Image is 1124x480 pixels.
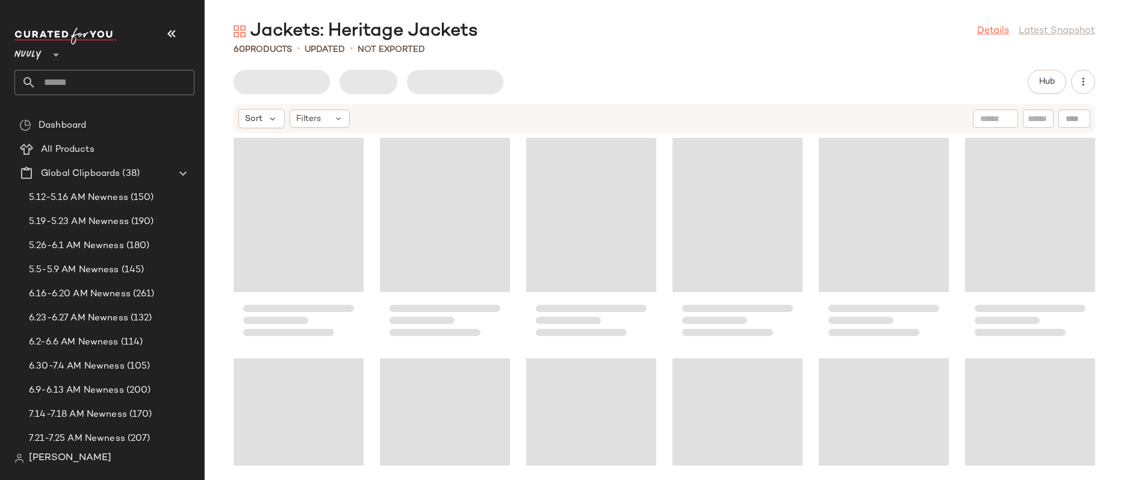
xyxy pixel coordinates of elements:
span: Global Clipboards [41,167,120,181]
span: Nuuly [14,41,42,63]
p: updated [305,43,345,56]
span: 5.5-5.9 AM Newness [29,263,119,277]
span: (261) [131,287,155,301]
span: Dashboard [39,119,86,132]
span: All Products [41,143,95,157]
span: 60 [234,45,245,54]
span: (145) [119,263,144,277]
span: • [297,42,300,57]
img: svg%3e [234,25,246,37]
img: cfy_white_logo.C9jOOHJF.svg [14,28,117,45]
span: (150) [128,191,154,205]
div: Loading... [819,136,949,347]
div: Loading... [380,136,510,347]
span: 5.19-5.23 AM Newness [29,215,129,229]
span: 5.12-5.16 AM Newness [29,191,128,205]
img: svg%3e [19,119,31,131]
span: (114) [119,335,143,349]
div: Loading... [672,136,803,347]
span: (190) [129,215,154,229]
span: 6.30-7.4 AM Newness [29,360,125,373]
img: svg%3e [14,454,24,463]
span: 7.14-7.18 AM Newness [29,408,127,422]
span: (200) [124,384,151,397]
div: Loading... [526,136,656,347]
button: Hub [1028,70,1066,94]
span: 6.2-6.6 AM Newness [29,335,119,349]
span: (38) [120,167,140,181]
span: 6.16-6.20 AM Newness [29,287,131,301]
span: 6.9-6.13 AM Newness [29,384,124,397]
span: [PERSON_NAME] [29,451,111,466]
span: (132) [128,311,152,325]
div: Products [234,43,292,56]
span: (180) [124,239,150,253]
div: Loading... [234,136,364,347]
span: (207) [125,432,151,446]
span: Filters [296,113,321,125]
span: Sort [245,113,262,125]
a: Details [977,24,1009,39]
span: • [350,42,353,57]
span: 6.23-6.27 AM Newness [29,311,128,325]
span: (105) [125,360,151,373]
span: 7.21-7.25 AM Newness [29,432,125,446]
div: Loading... [965,136,1095,347]
div: Jackets: Heritage Jackets [234,19,478,43]
span: Hub [1039,77,1055,87]
p: Not Exported [358,43,425,56]
span: 5.26-6.1 AM Newness [29,239,124,253]
span: (170) [127,408,152,422]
